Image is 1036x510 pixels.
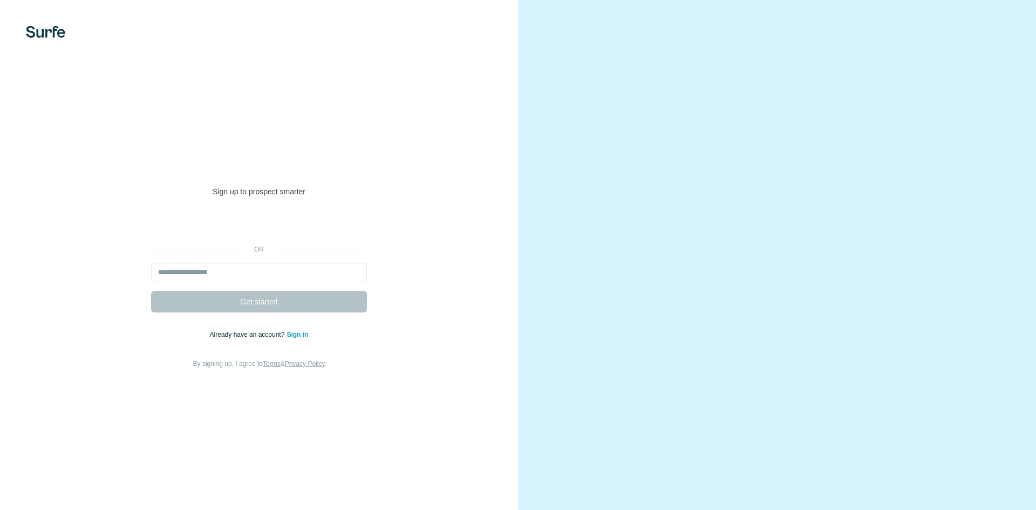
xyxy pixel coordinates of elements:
a: Sign in [287,331,308,338]
h1: Welcome to [GEOGRAPHIC_DATA] [151,141,367,184]
span: By signing up, I agree to & [193,360,325,368]
img: Surfe's logo [26,26,65,38]
p: Sign up to prospect smarter [151,186,367,197]
a: Terms [263,360,281,368]
p: or [242,244,276,254]
a: Privacy Policy [285,360,325,368]
span: Already have an account? [210,331,287,338]
iframe: Sign in with Google Button [146,213,372,237]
